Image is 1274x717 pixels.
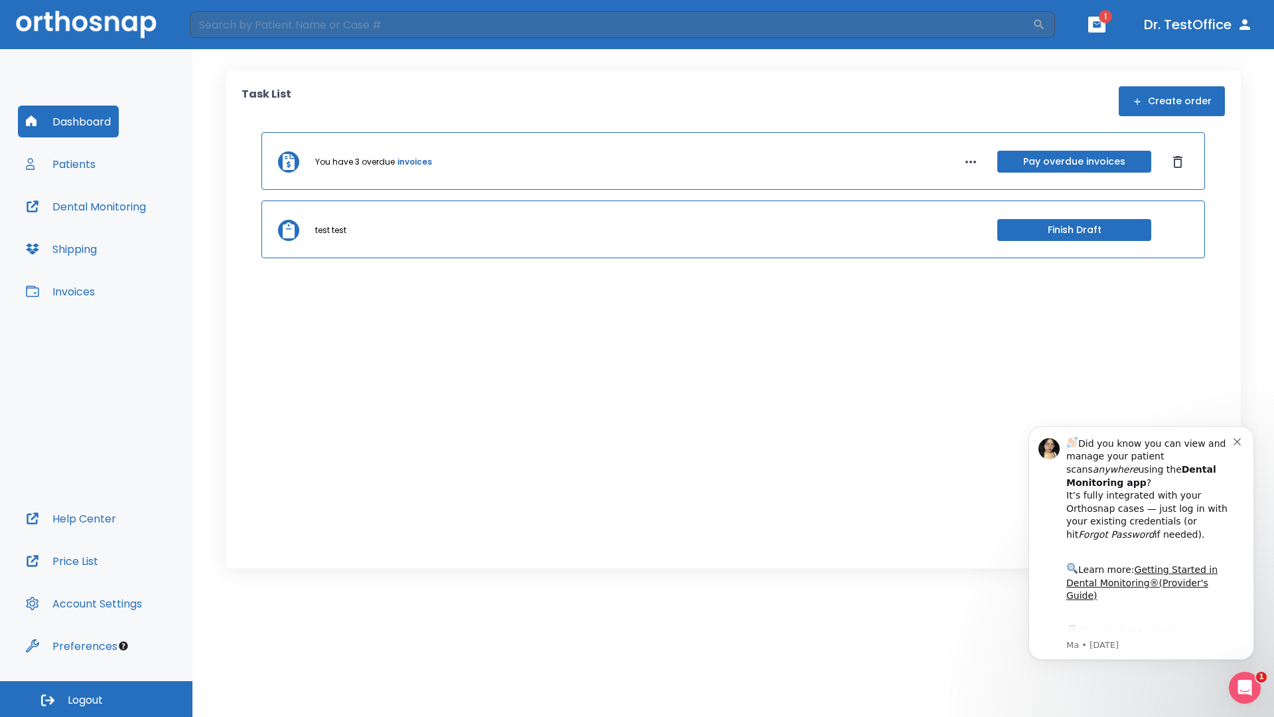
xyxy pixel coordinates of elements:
[18,233,105,265] button: Shipping
[18,630,125,662] button: Preferences
[1119,86,1225,116] button: Create order
[397,156,432,168] a: invoices
[58,233,225,245] p: Message from Ma, sent 2w ago
[315,224,346,236] p: test test
[18,148,104,180] button: Patients
[18,276,103,307] button: Invoices
[1256,672,1267,682] span: 1
[1009,406,1274,681] iframe: Intercom notifications message
[58,216,225,284] div: Download the app: | ​ Let us know if you need help getting started!
[190,11,1032,38] input: Search by Patient Name or Case #
[1167,151,1188,173] button: Dismiss
[225,29,236,39] button: Dismiss notification
[18,545,106,577] button: Price List
[242,86,291,116] p: Task List
[18,503,124,534] button: Help Center
[58,220,176,244] a: App Store
[1229,672,1261,704] iframe: Intercom live chat
[68,693,103,708] span: Logout
[18,588,150,619] button: Account Settings
[997,219,1151,241] button: Finish Draft
[18,191,154,222] button: Dental Monitoring
[1099,10,1112,23] span: 1
[16,11,157,38] img: Orthosnap
[18,106,119,137] button: Dashboard
[997,151,1151,173] button: Pay overdue invoices
[315,156,395,168] p: You have 3 overdue
[117,640,129,652] div: Tooltip anchor
[1139,13,1258,37] button: Dr. TestOffice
